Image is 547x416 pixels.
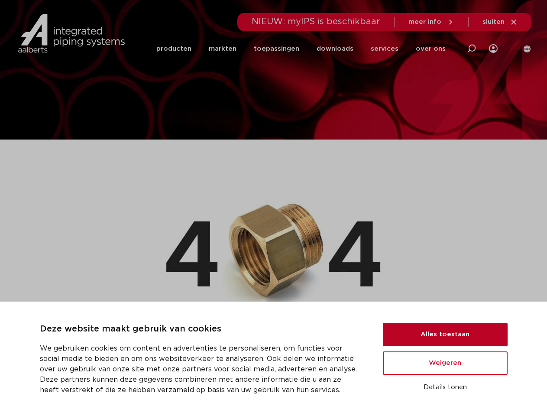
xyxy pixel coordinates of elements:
[489,39,498,58] div: my IPS
[383,380,508,395] button: Details tonen
[482,19,505,25] span: sluiten
[416,32,446,65] a: over ons
[20,144,527,172] h1: Pagina niet gevonden
[383,351,508,375] button: Weigeren
[371,32,398,65] a: services
[383,323,508,346] button: Alles toestaan
[254,32,299,65] a: toepassingen
[156,32,191,65] a: producten
[482,18,518,26] a: sluiten
[40,322,362,336] p: Deze website maakt gebruik van cookies
[408,19,441,25] span: meer info
[209,32,236,65] a: markten
[408,18,454,26] a: meer info
[40,343,362,395] p: We gebruiken cookies om content en advertenties te personaliseren, om functies voor social media ...
[156,32,446,65] nav: Menu
[317,32,353,65] a: downloads
[252,17,380,26] span: NIEUW: myIPS is beschikbaar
